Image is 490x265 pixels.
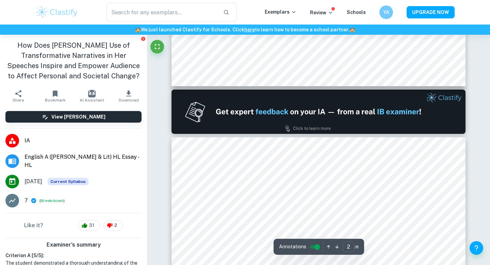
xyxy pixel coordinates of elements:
[73,87,110,106] button: AI Assistant
[355,244,359,250] span: / 8
[119,98,139,103] span: Download
[88,90,96,97] img: AI Assistant
[141,36,146,41] button: Report issue
[24,197,28,205] p: 7
[111,222,121,229] span: 2
[103,220,123,231] div: 2
[13,98,24,103] span: Share
[78,220,100,231] div: 31
[45,98,66,103] span: Bookmark
[379,5,393,19] button: YA
[5,111,142,123] button: View [PERSON_NAME]
[150,40,164,53] button: Fullscreen
[37,87,73,106] button: Bookmark
[244,27,255,32] a: here
[347,10,366,15] a: Schools
[24,153,142,169] span: English A ([PERSON_NAME] & Lit) HL Essay - HL
[1,26,489,33] h6: We just launched Clastify for Schools. Click to learn how to become a school partner.
[85,222,98,229] span: 31
[110,87,147,106] button: Download
[5,252,142,259] h6: Criterion A [ 5 / 5 ]:
[349,27,355,32] span: 🏫
[135,27,141,32] span: 🏫
[3,241,144,249] h6: Examiner's summary
[35,5,79,19] img: Clastify logo
[310,9,333,16] p: Review
[80,98,104,103] span: AI Assistant
[382,9,390,16] h6: YA
[24,137,142,145] span: IA
[107,3,218,22] input: Search for any exemplars...
[39,198,65,204] span: ( )
[48,178,88,185] div: This exemplar is based on the current syllabus. Feel free to refer to it for inspiration/ideas wh...
[5,40,142,81] h1: How Does [PERSON_NAME] Use of Transformative Narratives in Her Speeches Inspire and Empower Audie...
[470,241,483,255] button: Help and Feedback
[407,6,455,18] button: UPGRADE NOW
[24,221,43,230] h6: Like it?
[48,178,88,185] span: Current Syllabus
[24,177,42,186] span: [DATE]
[171,90,465,134] img: Ad
[51,113,105,121] h6: View [PERSON_NAME]
[41,198,63,204] button: Breakdown
[279,243,306,250] span: Annotations
[265,8,296,16] p: Exemplars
